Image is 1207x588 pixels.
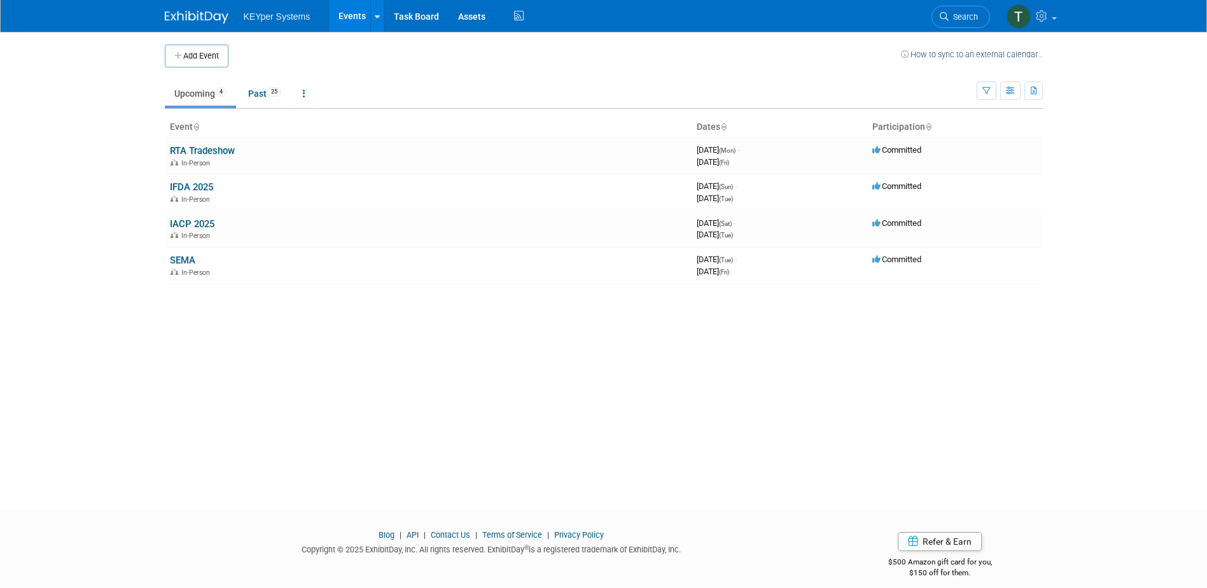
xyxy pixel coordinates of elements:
[216,87,227,97] span: 4
[193,122,199,132] a: Sort by Event Name
[165,11,228,24] img: ExhibitDay
[421,530,429,540] span: |
[181,159,214,167] span: In-Person
[170,218,214,230] a: IACP 2025
[901,50,1043,59] a: How to sync to an external calendar...
[170,255,195,266] a: SEMA
[697,267,729,276] span: [DATE]
[524,544,529,551] sup: ®
[697,230,733,239] span: [DATE]
[472,530,480,540] span: |
[171,195,178,202] img: In-Person Event
[697,145,739,155] span: [DATE]
[396,530,405,540] span: |
[697,157,729,167] span: [DATE]
[719,256,733,263] span: (Tue)
[181,195,214,204] span: In-Person
[737,145,739,155] span: -
[697,193,733,203] span: [DATE]
[719,195,733,202] span: (Tue)
[735,181,737,191] span: -
[244,11,310,22] span: KEYper Systems
[931,6,990,28] a: Search
[692,116,867,138] th: Dates
[554,530,604,540] a: Privacy Policy
[171,269,178,275] img: In-Person Event
[697,255,737,264] span: [DATE]
[719,159,729,166] span: (Fri)
[165,81,236,106] a: Upcoming4
[1007,4,1031,29] img: Tyler Wetherington
[171,232,178,238] img: In-Person Event
[837,549,1043,578] div: $500 Amazon gift card for you,
[165,116,692,138] th: Event
[719,232,733,239] span: (Tue)
[170,181,213,193] a: IFDA 2025
[898,532,982,551] a: Refer & Earn
[872,181,921,191] span: Committed
[697,181,737,191] span: [DATE]
[697,218,736,228] span: [DATE]
[949,12,978,22] span: Search
[837,568,1043,578] div: $150 off for them.
[431,530,470,540] a: Contact Us
[925,122,931,132] a: Sort by Participation Type
[379,530,394,540] a: Blog
[735,255,737,264] span: -
[165,45,228,67] button: Add Event
[719,147,736,154] span: (Mon)
[482,530,542,540] a: Terms of Service
[872,218,921,228] span: Committed
[165,541,819,556] div: Copyright © 2025 ExhibitDay, Inc. All rights reserved. ExhibitDay is a registered trademark of Ex...
[181,269,214,277] span: In-Person
[867,116,1043,138] th: Participation
[872,255,921,264] span: Committed
[872,145,921,155] span: Committed
[544,530,552,540] span: |
[734,218,736,228] span: -
[239,81,291,106] a: Past25
[719,183,733,190] span: (Sun)
[719,269,729,276] span: (Fri)
[267,87,281,97] span: 25
[181,232,214,240] span: In-Person
[720,122,727,132] a: Sort by Start Date
[171,159,178,165] img: In-Person Event
[170,145,235,157] a: RTA Tradeshow
[719,220,732,227] span: (Sat)
[407,530,419,540] a: API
